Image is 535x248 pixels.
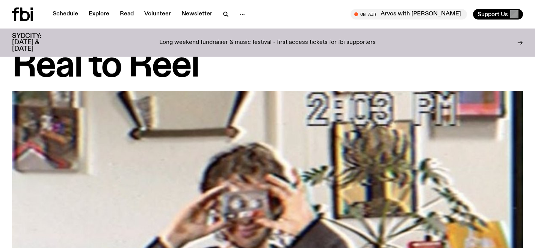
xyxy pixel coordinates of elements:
[478,11,508,18] span: Support Us
[159,39,376,46] p: Long weekend fundraiser & music festival - first access tickets for fbi supporters
[12,50,523,83] h1: Real to Reel
[12,33,60,52] h3: SYDCITY: [DATE] & [DATE]
[140,9,175,20] a: Volunteer
[84,9,114,20] a: Explore
[473,9,523,20] button: Support Us
[115,9,138,20] a: Read
[48,9,83,20] a: Schedule
[351,9,467,20] button: On AirArvos with [PERSON_NAME]
[177,9,217,20] a: Newsletter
